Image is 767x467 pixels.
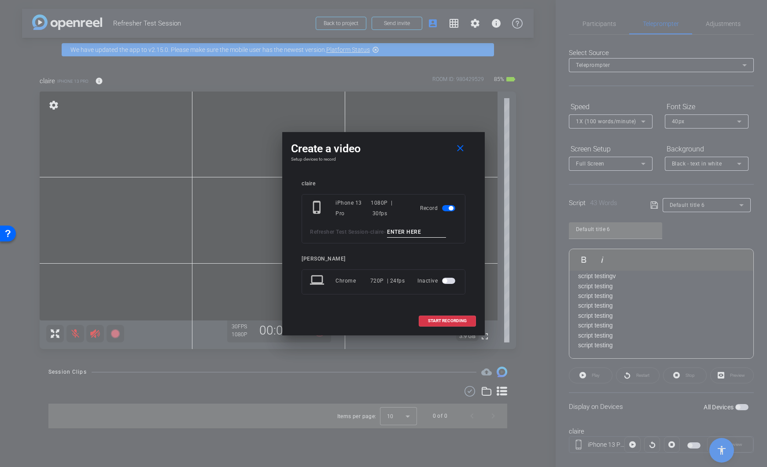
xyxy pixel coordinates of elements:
[310,273,326,289] mat-icon: laptop
[455,143,466,154] mat-icon: close
[384,229,386,235] span: -
[370,229,384,235] span: claire
[310,229,368,235] span: Refresher Test Session
[371,198,407,219] div: 1080P | 30fps
[291,141,476,157] div: Create a video
[310,200,326,216] mat-icon: phone_iphone
[428,319,467,323] span: START RECORDING
[368,229,370,235] span: -
[420,198,457,219] div: Record
[419,316,476,327] button: START RECORDING
[417,273,457,289] div: Inactive
[336,273,370,289] div: Chrome
[302,180,465,187] div: claire
[387,227,446,238] input: ENTER HERE
[370,273,405,289] div: 720P | 24fps
[302,256,465,262] div: [PERSON_NAME]
[291,157,476,162] h4: Setup devices to record
[336,198,371,219] div: iPhone 13 Pro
